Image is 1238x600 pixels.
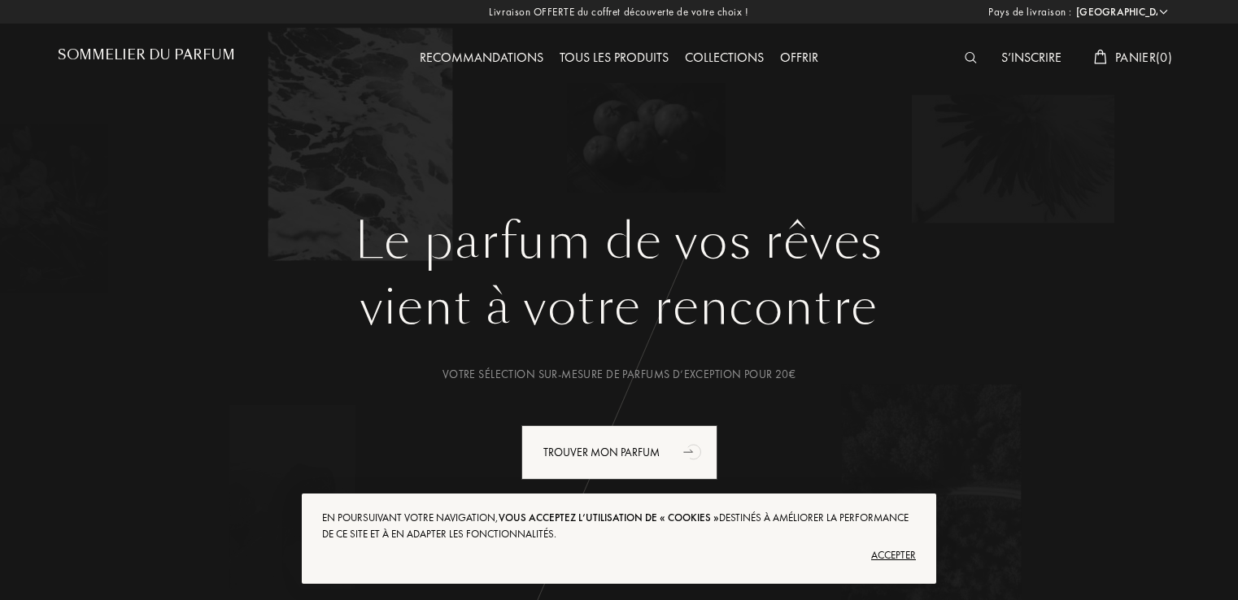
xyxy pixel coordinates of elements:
[543,445,660,459] font: Trouver mon parfum
[58,47,235,69] a: Sommelier du Parfum
[70,212,1168,271] h1: Le parfum de vos rêves
[772,48,826,69] div: Offrir
[677,49,772,66] a: Collections
[322,542,916,568] div: Accepter
[58,47,235,63] h1: Sommelier du Parfum
[1115,49,1172,66] span: Panier ( 0 )
[551,48,677,69] div: Tous les produits
[322,510,916,542] div: En poursuivant votre navigation, destinés à améliorer la performance de ce site et à en adapter l...
[70,366,1168,383] div: Votre sélection sur-mesure de parfums d’exception pour 20€
[993,49,1070,66] a: S’inscrire
[678,435,710,467] div: animation
[988,4,1072,20] span: Pays de livraison :
[1094,50,1107,64] img: cart_white.svg
[489,5,748,19] font: Livraison OFFERTE du coffret découverte de votre choix !
[551,49,677,66] a: Tous les produits
[499,511,719,524] span: vous acceptez l’utilisation de « cookies »
[509,425,730,480] a: Trouver mon parfumanimation
[412,48,551,69] div: Recommandations
[70,271,1168,344] div: vient à votre rencontre
[993,48,1070,69] div: S’inscrire
[965,52,977,63] img: search_icn_white.svg
[677,48,772,69] div: Collections
[412,49,551,66] a: Recommandations
[772,49,826,66] a: Offrir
